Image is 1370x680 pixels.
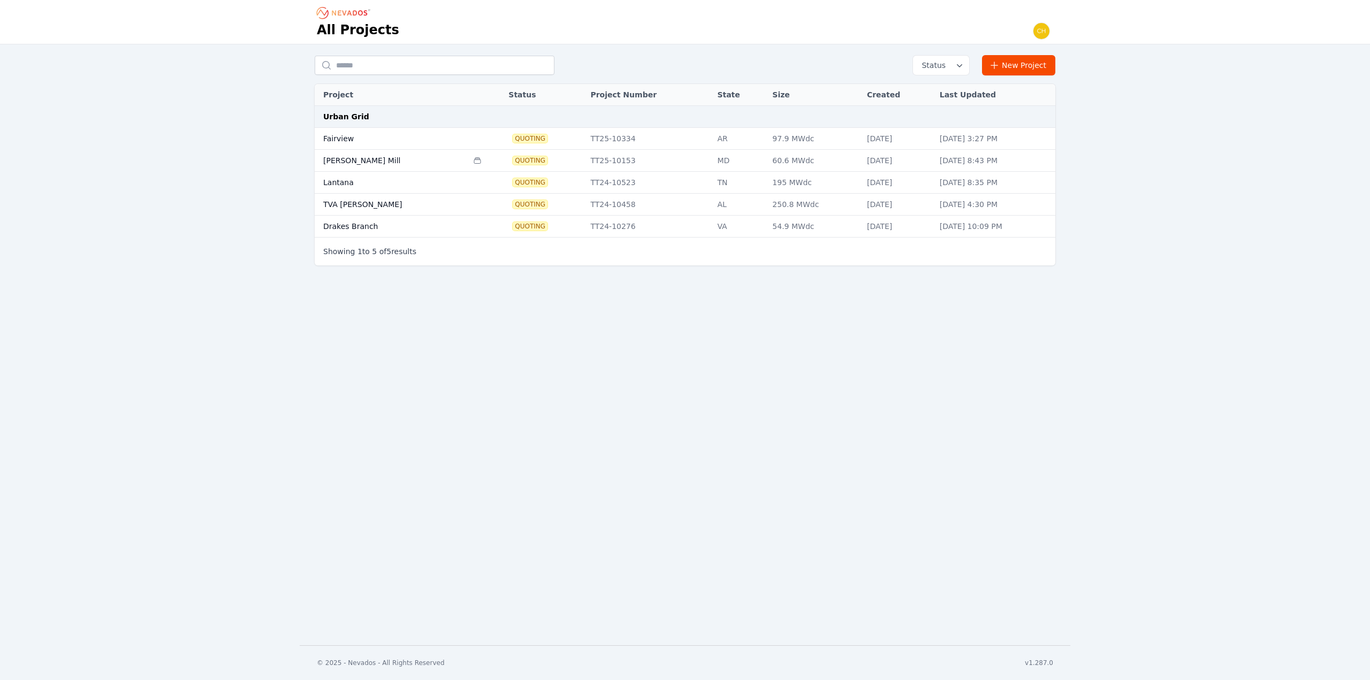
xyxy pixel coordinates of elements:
p: Showing to of results [323,246,416,257]
td: 54.9 MWdc [767,216,862,238]
span: 5 [386,247,391,256]
th: Size [767,84,862,106]
td: TVA [PERSON_NAME] [315,194,468,216]
td: Drakes Branch [315,216,468,238]
td: [DATE] 4:30 PM [934,194,1055,216]
span: Quoting [513,222,547,231]
tr: FairviewQuotingTT25-10334AR97.9 MWdc[DATE][DATE] 3:27 PM [315,128,1055,150]
tr: LantanaQuotingTT24-10523TN195 MWdc[DATE][DATE] 8:35 PM [315,172,1055,194]
td: [DATE] 8:35 PM [934,172,1055,194]
span: Quoting [513,134,547,143]
td: TT25-10334 [585,128,712,150]
span: 1 [357,247,362,256]
a: New Project [982,55,1055,75]
h1: All Projects [317,21,399,39]
nav: Breadcrumb [317,4,374,21]
td: [DATE] [862,128,934,150]
span: 5 [372,247,377,256]
td: 97.9 MWdc [767,128,862,150]
th: Last Updated [934,84,1055,106]
span: Quoting [513,200,547,209]
td: 60.6 MWdc [767,150,862,172]
th: Status [503,84,585,106]
tr: Drakes BranchQuotingTT24-10276VA54.9 MWdc[DATE][DATE] 10:09 PM [315,216,1055,238]
tr: [PERSON_NAME] MillQuotingTT25-10153MD60.6 MWdc[DATE][DATE] 8:43 PM [315,150,1055,172]
tr: TVA [PERSON_NAME]QuotingTT24-10458AL250.8 MWdc[DATE][DATE] 4:30 PM [315,194,1055,216]
td: MD [712,150,767,172]
div: © 2025 - Nevados - All Rights Reserved [317,659,445,667]
td: TT24-10276 [585,216,712,238]
td: [DATE] 3:27 PM [934,128,1055,150]
th: State [712,84,767,106]
td: TT24-10523 [585,172,712,194]
td: [DATE] [862,216,934,238]
th: Project Number [585,84,712,106]
span: Status [917,60,946,71]
span: Quoting [513,178,547,187]
th: Created [862,84,934,106]
td: [DATE] [862,150,934,172]
td: [DATE] 10:09 PM [934,216,1055,238]
td: Urban Grid [315,106,1055,128]
td: 195 MWdc [767,172,862,194]
button: Status [913,56,969,75]
img: christopher.roy@urbangridco.com [1033,22,1050,40]
td: [PERSON_NAME] Mill [315,150,468,172]
td: Fairview [315,128,468,150]
td: AR [712,128,767,150]
td: 250.8 MWdc [767,194,862,216]
td: [DATE] [862,172,934,194]
td: TT25-10153 [585,150,712,172]
td: [DATE] [862,194,934,216]
td: TN [712,172,767,194]
td: AL [712,194,767,216]
td: TT24-10458 [585,194,712,216]
td: Lantana [315,172,468,194]
td: VA [712,216,767,238]
span: Quoting [513,156,547,165]
th: Project [315,84,468,106]
div: v1.287.0 [1025,659,1053,667]
td: [DATE] 8:43 PM [934,150,1055,172]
